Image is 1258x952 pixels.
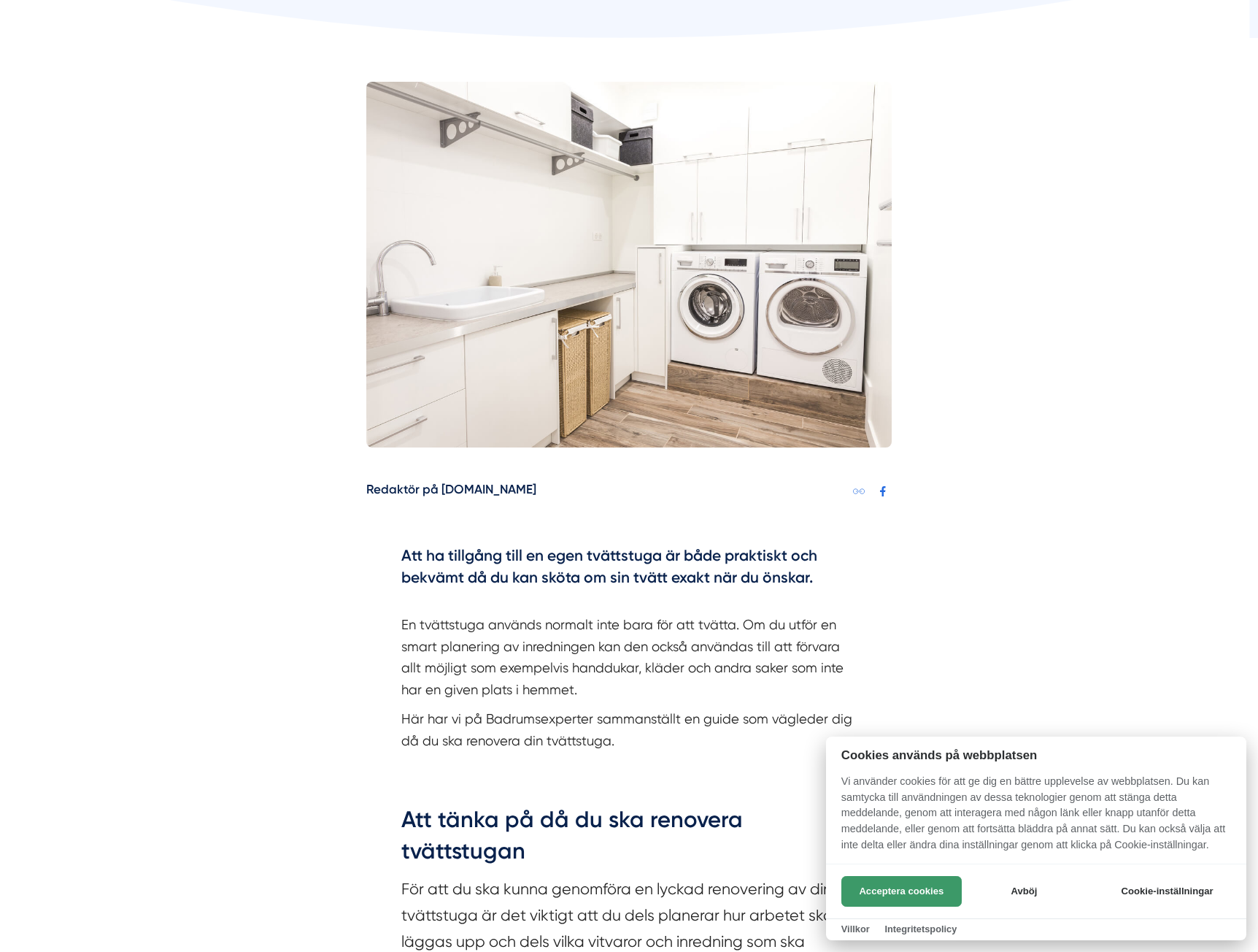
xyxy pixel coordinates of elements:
[841,924,870,934] a: Villkor
[826,774,1246,863] p: Vi använder cookies för att ge dig en bättre upplevelse av webbplatsen. Du kan samtycka till anvä...
[841,876,962,907] button: Acceptera cookies
[826,748,1246,762] h2: Cookies används på webbplatsen
[884,924,957,934] a: Integritetspolicy
[1103,876,1231,907] button: Cookie-inställningar
[966,876,1082,907] button: Avböj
